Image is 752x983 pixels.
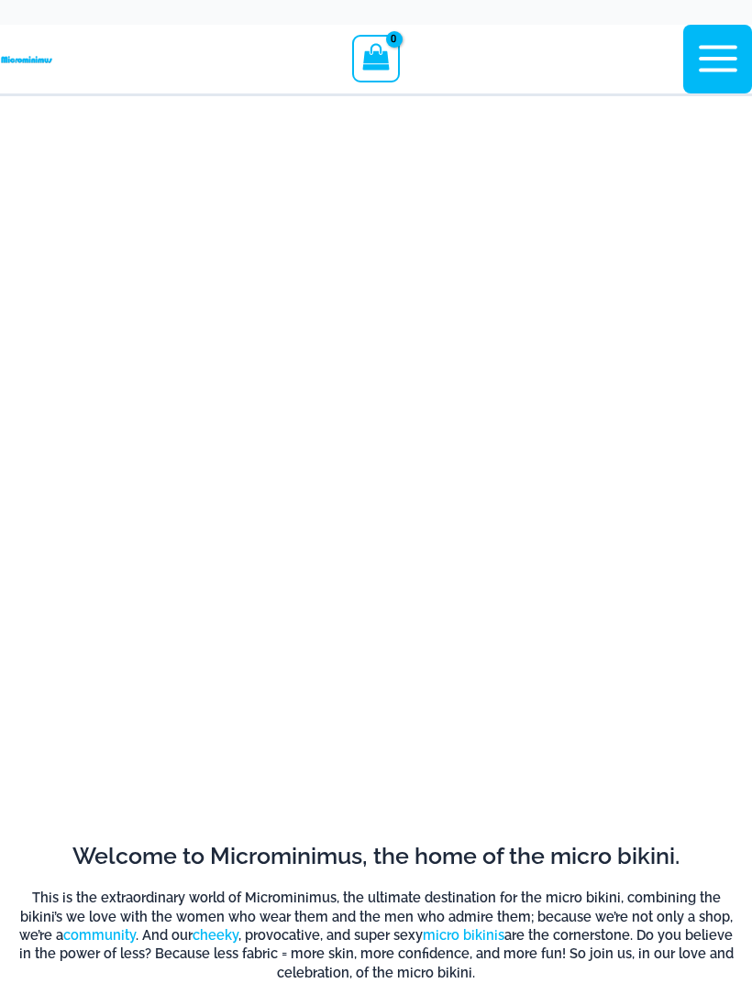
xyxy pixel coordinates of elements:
h2: Welcome to Microminimus, the home of the micro bikini. [18,841,734,871]
a: micro bikinis [423,927,504,943]
a: community [63,927,136,943]
h6: This is the extraordinary world of Microminimus, the ultimate destination for the micro bikini, c... [18,889,734,982]
a: View Shopping Cart, empty [352,35,399,82]
a: cheeky [193,927,238,943]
